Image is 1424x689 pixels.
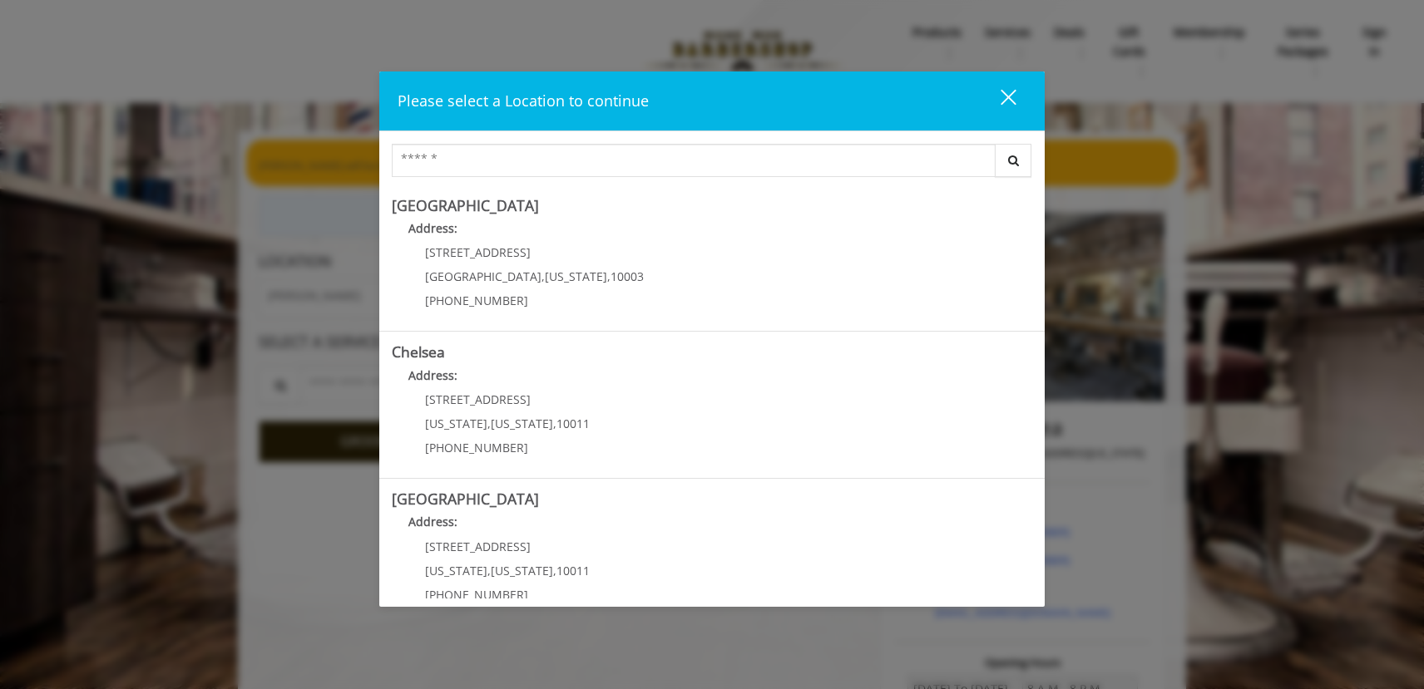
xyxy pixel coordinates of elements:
[425,244,531,260] span: [STREET_ADDRESS]
[392,489,539,509] b: [GEOGRAPHIC_DATA]
[491,563,553,578] span: [US_STATE]
[425,268,541,284] span: [GEOGRAPHIC_DATA]
[425,391,531,407] span: [STREET_ADDRESS]
[398,91,649,111] span: Please select a Location to continue
[541,268,545,284] span: ,
[970,84,1026,118] button: close dialog
[392,342,445,362] b: Chelsea
[491,416,553,431] span: [US_STATE]
[611,268,644,284] span: 10003
[1004,155,1023,166] i: Search button
[545,268,607,284] span: [US_STATE]
[392,144,996,177] input: Search Center
[425,416,487,431] span: [US_STATE]
[553,416,556,431] span: ,
[408,367,457,383] b: Address:
[553,563,556,578] span: ,
[425,539,531,554] span: [STREET_ADDRESS]
[425,440,528,455] span: [PHONE_NUMBER]
[392,144,1032,185] div: Center Select
[556,563,590,578] span: 10011
[487,563,491,578] span: ,
[408,514,457,529] b: Address:
[392,195,539,215] b: [GEOGRAPHIC_DATA]
[981,88,1015,113] div: close dialog
[425,563,487,578] span: [US_STATE]
[487,416,491,431] span: ,
[607,268,611,284] span: ,
[556,416,590,431] span: 10011
[425,293,528,308] span: [PHONE_NUMBER]
[425,587,528,603] span: [PHONE_NUMBER]
[408,220,457,236] b: Address:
